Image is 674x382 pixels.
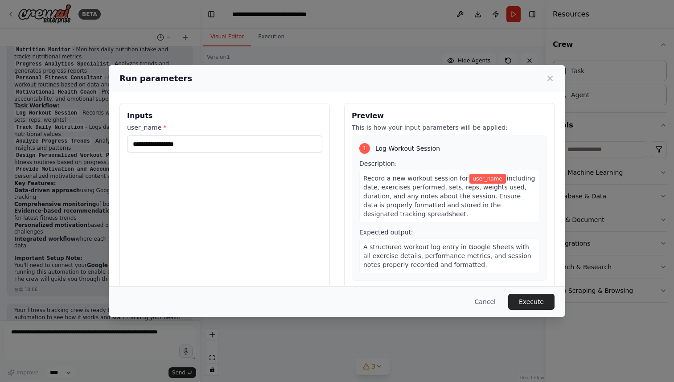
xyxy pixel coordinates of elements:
span: Description: [359,160,397,167]
button: Cancel [468,294,503,310]
h3: Preview [352,111,547,121]
span: Record a new workout session for [363,175,469,182]
h2: Run parameters [119,72,192,85]
p: This is how your input parameters will be applied: [352,123,547,132]
span: Log Workout Session [375,144,440,153]
button: Execute [508,294,555,310]
span: Variable: user_name [469,174,506,184]
span: A structured workout log entry in Google Sheets with all exercise details, performance metrics, a... [363,243,531,268]
h3: Inputs [127,111,322,121]
div: 1 [359,143,370,154]
label: user_name [127,123,322,132]
span: including date, exercises performed, sets, reps, weights used, duration, and any notes about the ... [363,175,535,218]
span: Expected output: [359,229,413,236]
